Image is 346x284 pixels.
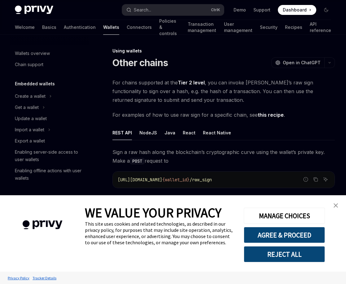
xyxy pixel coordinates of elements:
[285,20,302,35] a: Recipes
[178,79,205,86] a: Tier 2 level
[164,125,175,140] div: Java
[244,227,325,243] button: AGREE & PROCEED
[10,165,89,184] a: Enabling offline actions with user wallets
[10,113,89,124] a: Update a wallet
[127,20,152,35] a: Connectors
[271,57,324,68] button: Open in ChatGPT
[203,125,231,140] div: React Native
[190,177,212,183] span: /raw_sign
[118,177,162,183] span: [URL][DOMAIN_NAME]
[330,199,342,212] a: close banner
[139,125,157,140] div: NodeJS
[302,175,310,183] button: Report incorrect code
[112,148,335,165] span: Sign a raw hash along the blockchain’s cryptographic curve using the wallet’s private key. Make a...
[112,110,335,119] span: For examples of how to use raw sign for a specific chain, see .
[10,91,89,102] button: Toggle Create a wallet section
[162,177,190,183] span: {wallet_id}
[6,273,31,283] a: Privacy Policy
[15,115,47,122] div: Update a wallet
[283,7,307,13] span: Dashboard
[64,20,96,35] a: Authentication
[321,5,331,15] button: Toggle dark mode
[211,7,220,12] span: Ctrl K
[253,7,270,13] a: Support
[244,208,325,224] button: MANAGE CHOICES
[15,104,39,111] div: Get a wallet
[159,20,180,35] a: Policies & controls
[322,175,330,183] button: Ask AI
[10,102,89,113] button: Toggle Get a wallet section
[15,92,46,100] div: Create a wallet
[10,135,89,147] a: Export a wallet
[15,167,85,182] div: Enabling offline actions with user wallets
[15,61,43,68] div: Chain support
[15,148,85,163] div: Enabling server-side access to user wallets
[258,112,284,118] a: this recipe
[183,125,195,140] div: React
[15,194,44,201] h5: Using wallets
[112,125,132,140] div: REST API
[112,48,335,54] div: Using wallets
[15,80,55,88] h5: Embedded wallets
[224,20,252,35] a: User management
[244,246,325,262] button: REJECT ALL
[10,124,89,135] button: Toggle Import a wallet section
[278,5,316,15] a: Dashboard
[310,20,331,35] a: API reference
[130,158,145,165] code: POST
[312,175,320,183] button: Copy the contents from the code block
[10,59,89,70] a: Chain support
[15,50,50,57] div: Wallets overview
[103,20,119,35] a: Wallets
[31,273,58,283] a: Tracker Details
[9,211,76,238] img: company logo
[122,4,224,16] button: Open search
[15,6,53,14] img: dark logo
[85,221,234,246] div: This site uses cookies and related technologies, as described in our privacy policy, for purposes...
[334,203,338,208] img: close banner
[188,20,217,35] a: Transaction management
[85,205,221,221] span: WE VALUE YOUR PRIVACY
[112,78,335,104] span: For chains supported at the , you can invoke [PERSON_NAME]’s raw sign functionality to sign over ...
[10,147,89,165] a: Enabling server-side access to user wallets
[42,20,56,35] a: Basics
[112,57,168,68] h1: Other chains
[260,20,278,35] a: Security
[15,20,35,35] a: Welcome
[134,6,151,14] div: Search...
[10,48,89,59] a: Wallets overview
[15,137,45,145] div: Export a wallet
[15,126,44,133] div: Import a wallet
[234,7,246,13] a: Demo
[283,60,321,66] span: Open in ChatGPT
